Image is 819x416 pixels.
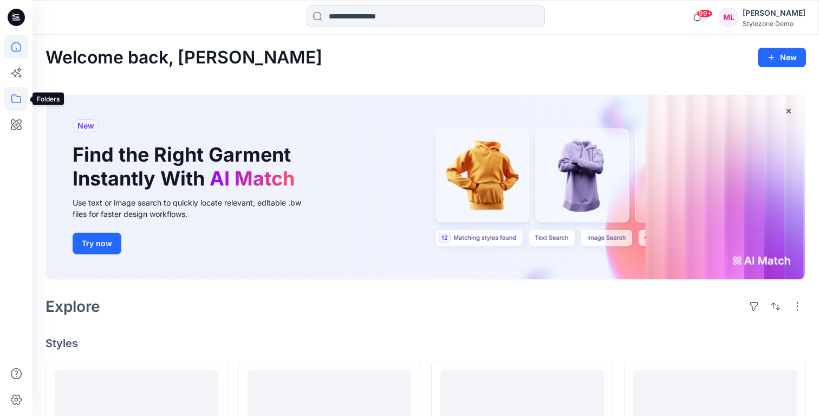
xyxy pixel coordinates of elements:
[45,298,100,315] h2: Explore
[45,337,806,350] h4: Styles
[210,167,295,190] span: AI Match
[743,7,805,20] div: [PERSON_NAME]
[73,143,300,190] h1: Find the Right Garment Instantly With
[45,48,322,68] h2: Welcome back, [PERSON_NAME]
[73,197,316,220] div: Use text or image search to quickly locate relevant, editable .bw files for faster design workflows.
[73,233,121,254] button: Try now
[77,119,94,132] span: New
[743,20,805,28] div: Stylezone Demo
[758,48,806,67] button: New
[719,8,738,27] div: ML
[697,9,713,18] span: 99+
